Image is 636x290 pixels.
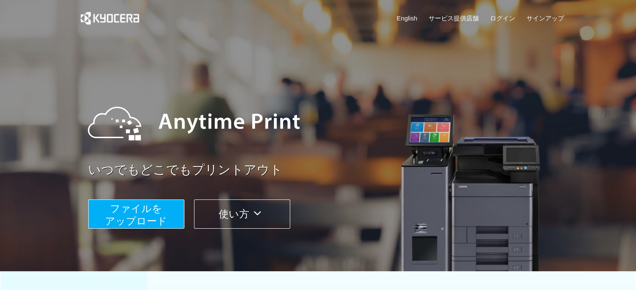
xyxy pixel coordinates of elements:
button: ファイルを​​アップロード [88,199,184,229]
a: ログイン [490,14,515,23]
a: サービス提供店舗 [429,14,479,23]
span: ファイルを ​​アップロード [105,203,167,227]
a: いつでもどこでもプリントアウト [88,161,569,179]
button: 使い方 [194,199,290,229]
a: English [397,14,417,23]
a: サインアップ [526,14,564,23]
